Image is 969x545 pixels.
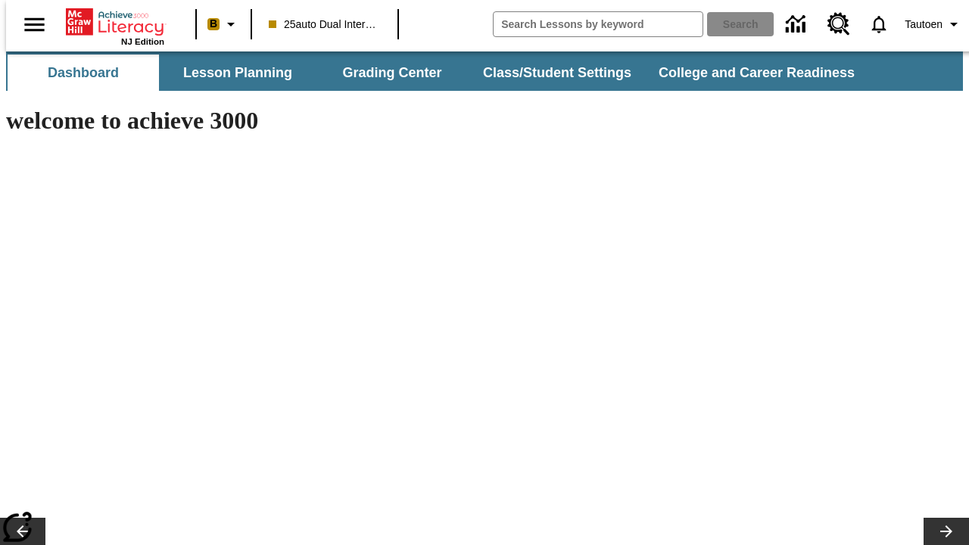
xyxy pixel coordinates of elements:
span: 25auto Dual International [269,17,381,33]
button: Grading Center [316,54,468,91]
a: Data Center [777,4,818,45]
button: Boost Class color is peach. Change class color [201,11,246,38]
button: College and Career Readiness [647,54,867,91]
a: Home [66,7,164,37]
button: Lesson Planning [162,54,313,91]
input: search field [494,12,703,36]
button: Open side menu [12,2,57,47]
a: Notifications [859,5,899,44]
span: Tautoen [905,17,943,33]
span: B [210,14,217,33]
div: SubNavbar [6,54,868,91]
button: Class/Student Settings [471,54,643,91]
a: Resource Center, Will open in new tab [818,4,859,45]
button: Dashboard [8,54,159,91]
div: SubNavbar [6,51,963,91]
button: Profile/Settings [899,11,969,38]
span: NJ Edition [121,37,164,46]
h1: welcome to achieve 3000 [6,107,660,135]
div: Home [66,5,164,46]
button: Lesson carousel, Next [924,518,969,545]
